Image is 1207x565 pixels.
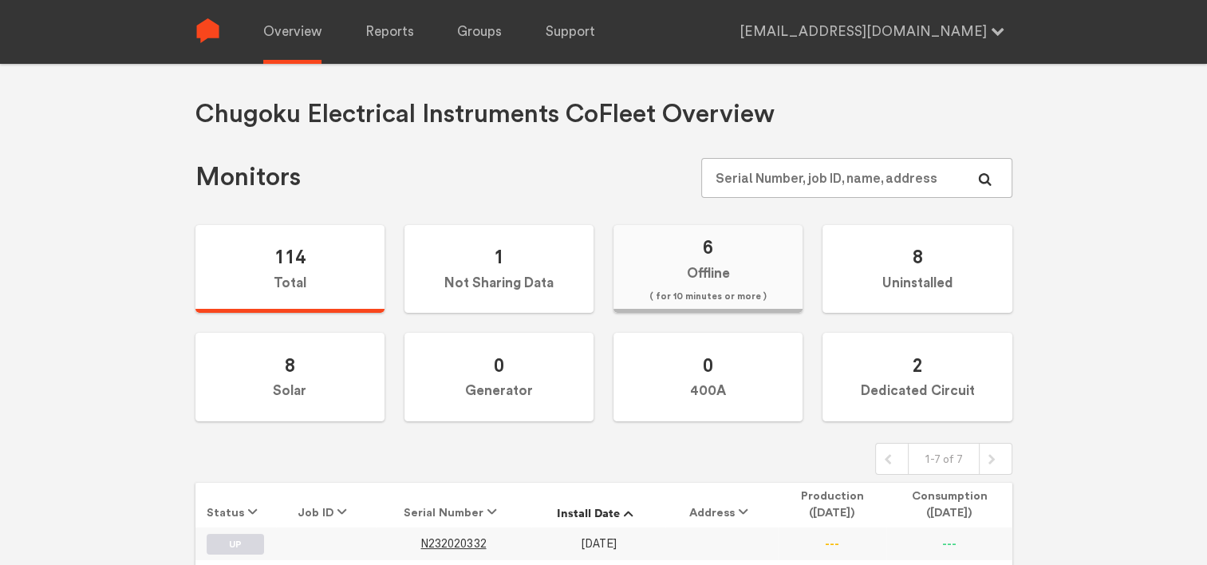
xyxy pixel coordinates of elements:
[703,235,713,259] span: 6
[665,483,778,527] th: Address
[207,534,264,555] label: UP
[701,158,1012,198] input: Serial Number, job ID, name, address
[195,18,220,43] img: Sense Logo
[420,538,486,550] a: N232020332
[195,161,301,194] h1: Monitors
[912,245,922,268] span: 8
[649,287,767,306] span: ( for 10 minutes or more )
[276,483,376,527] th: Job ID
[195,225,385,314] label: Total
[494,245,504,268] span: 1
[404,333,594,421] label: Generator
[195,483,276,527] th: Status
[908,444,980,474] div: 1-7 of 7
[404,225,594,314] label: Not Sharing Data
[531,483,665,527] th: Install Date
[195,98,775,131] h1: Chugoku Electrical Instruments Co Fleet Overview
[886,483,1012,527] th: Consumption ([DATE])
[195,333,385,421] label: Solar
[778,483,887,527] th: Production ([DATE])
[912,354,922,377] span: 2
[494,354,504,377] span: 0
[613,333,803,421] label: 400A
[778,527,887,559] td: ---
[613,225,803,314] label: Offline
[581,537,617,551] span: [DATE]
[822,225,1012,314] label: Uninstalled
[376,483,531,527] th: Serial Number
[274,245,306,268] span: 114
[822,333,1012,421] label: Dedicated Circuit
[886,527,1012,559] td: ---
[703,354,713,377] span: 0
[285,354,295,377] span: 8
[420,537,486,551] span: N232020332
